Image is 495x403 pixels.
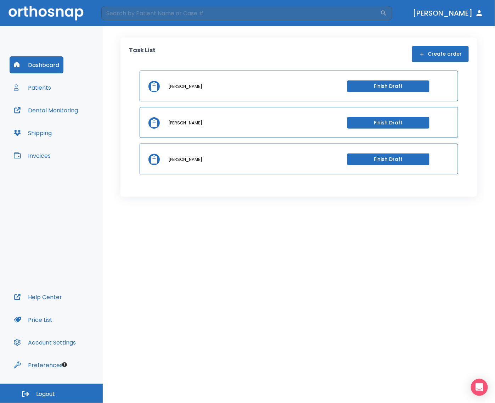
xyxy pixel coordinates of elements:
button: Finish Draft [347,117,429,129]
button: Price List [10,311,57,328]
div: Tooltip anchor [61,362,68,368]
button: Dental Monitoring [10,102,82,119]
button: Preferences [10,357,67,374]
button: Account Settings [10,334,80,351]
button: Invoices [10,147,55,164]
button: Help Center [10,289,66,306]
p: [PERSON_NAME] [168,83,202,90]
button: [PERSON_NAME] [410,7,486,19]
p: [PERSON_NAME] [168,120,202,126]
button: Finish Draft [347,153,429,165]
button: Dashboard [10,56,63,73]
div: Open Intercom Messenger [471,379,488,396]
button: Shipping [10,124,56,141]
img: Orthosnap [9,6,84,20]
input: Search by Patient Name or Case # [101,6,380,20]
button: Patients [10,79,55,96]
button: Finish Draft [347,80,429,92]
p: [PERSON_NAME] [168,156,202,163]
p: Task List [129,46,156,62]
span: Logout [36,390,55,398]
button: Create order [412,46,469,62]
